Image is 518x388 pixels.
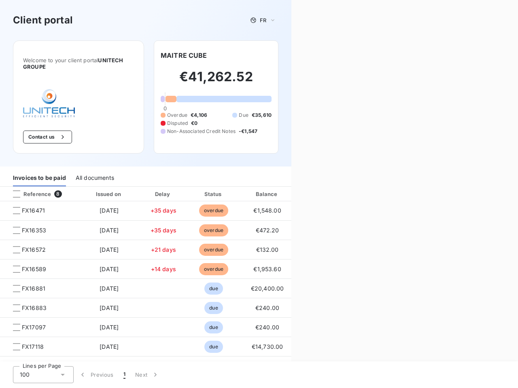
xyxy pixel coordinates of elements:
[255,304,279,311] span: €240.00
[22,207,45,215] span: FX16471
[54,190,62,198] span: 8
[130,366,164,383] button: Next
[100,266,119,272] span: [DATE]
[253,207,281,214] span: €1,548.00
[161,69,272,93] h2: €41,262.52
[23,131,72,143] button: Contact us
[204,321,223,333] span: due
[151,227,176,234] span: +35 days
[123,371,125,379] span: 1
[151,266,176,272] span: +14 days
[22,343,44,351] span: FX17118
[6,190,51,198] div: Reference
[23,89,75,118] img: Company logo
[13,13,73,27] h3: Client portal
[260,17,266,23] span: FR
[199,263,228,275] span: overdue
[22,265,46,273] span: FX16589
[191,120,197,127] span: €0
[199,244,228,256] span: overdue
[167,120,188,127] span: Disputed
[241,190,294,198] div: Balance
[100,285,119,292] span: [DATE]
[22,246,46,254] span: FX16572
[161,51,207,60] h6: MAITRE CUBE
[253,266,281,272] span: €1,953.60
[167,112,187,119] span: Overdue
[255,324,279,331] span: €240.00
[199,205,228,217] span: overdue
[100,246,119,253] span: [DATE]
[204,341,223,353] span: due
[76,169,114,186] div: All documents
[204,283,223,295] span: due
[74,366,119,383] button: Previous
[256,246,279,253] span: €132.00
[100,207,119,214] span: [DATE]
[151,246,176,253] span: +21 days
[20,371,30,379] span: 100
[190,190,238,198] div: Status
[100,227,119,234] span: [DATE]
[140,190,187,198] div: Delay
[22,304,47,312] span: FX16883
[100,324,119,331] span: [DATE]
[81,190,137,198] div: Issued on
[252,343,283,350] span: €14,730.00
[191,112,207,119] span: €4,106
[22,285,45,293] span: FX16881
[22,226,46,234] span: FX16353
[239,128,257,135] span: -€1,547
[256,227,279,234] span: €472.20
[251,285,284,292] span: €20,400.00
[13,169,66,186] div: Invoices to be paid
[23,57,134,70] span: Welcome to your client portal
[204,302,223,314] span: due
[22,323,46,331] span: FX17097
[119,366,130,383] button: 1
[239,112,248,119] span: Due
[100,304,119,311] span: [DATE]
[252,112,272,119] span: €35,610
[167,128,236,135] span: Non-Associated Credit Notes
[100,343,119,350] span: [DATE]
[23,57,123,70] span: UNITECH GROUPE
[199,224,228,236] span: overdue
[151,207,176,214] span: +35 days
[163,105,167,112] span: 0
